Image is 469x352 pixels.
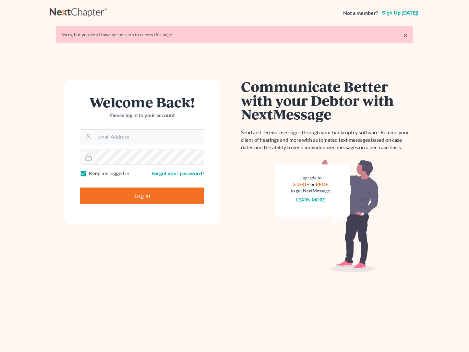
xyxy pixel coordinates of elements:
a: PRO+ [316,181,328,187]
span: or [311,181,315,187]
input: Log In [80,188,204,204]
label: Keep me logged in [89,170,129,177]
a: Learn more [296,197,325,202]
strong: Not a member? [343,9,378,17]
img: nextmessage_bg-59042aed3d76b12b5cd301f8e5b87938c9018125f34e5fa2b7a6b67550977c72.svg [275,159,379,273]
a: Sign up [DATE]! [381,10,419,16]
p: Please log in to your account [80,112,204,119]
a: START+ [294,181,310,187]
h1: Welcome Back! [80,95,204,109]
h1: Communicate Better with your Debtor with NextMessage [241,79,413,121]
div: Sorry, but you don't have permission to access this page [61,31,408,38]
a: × [403,31,408,39]
div: Upgrade to [291,175,331,181]
a: Forgot your password? [151,170,204,176]
div: to get NextMessage. [291,188,331,194]
input: Email Address [95,130,204,144]
p: Send and receive messages through your bankruptcy software. Remind your client of hearings and mo... [241,129,413,151]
